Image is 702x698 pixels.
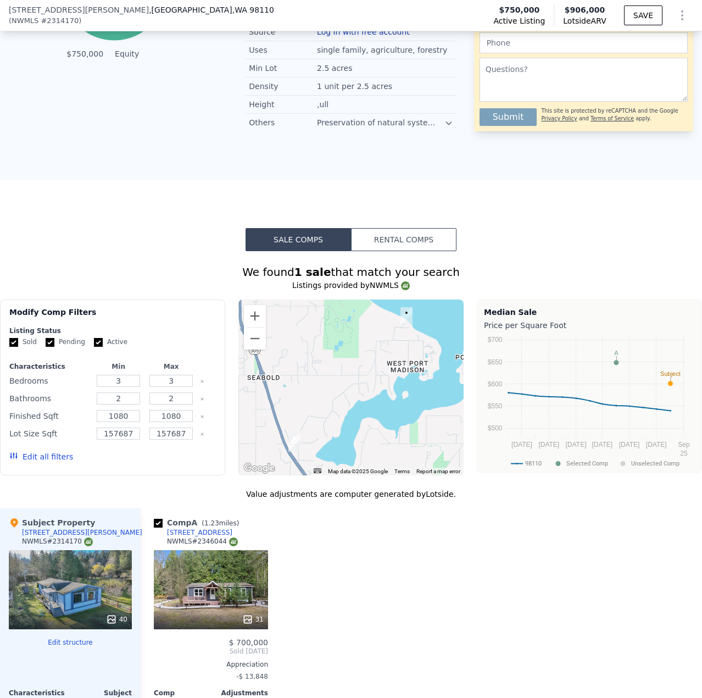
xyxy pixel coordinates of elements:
span: Lotside ARV [563,15,606,26]
div: NWMLS # 2314170 [22,537,93,546]
div: Height [249,99,317,110]
div: Appreciation [154,660,268,669]
svg: A chart. [484,333,692,470]
img: Google [241,461,277,475]
div: 1 unit per 2.5 acres [317,81,394,92]
span: , [GEOGRAPHIC_DATA] [149,4,274,15]
button: SAVE [624,5,662,25]
span: Map data ©2025 Google [328,468,388,474]
div: Bedrooms [9,373,90,389]
text: 25 [680,450,688,457]
text: $500 [488,424,503,432]
div: 31 [242,614,264,625]
span: Sold [DATE] [154,647,268,656]
div: Preservation of natural systems and open space. [317,117,444,128]
text: Subject [660,370,681,377]
input: Active [94,338,103,347]
div: Finished Sqft [9,408,90,424]
img: NWMLS Logo [84,538,93,546]
text: [DATE] [619,441,640,448]
div: NWMLS # 2346044 [167,537,238,546]
input: Pending [46,338,54,347]
a: [STREET_ADDRESS] [154,528,232,537]
text: [DATE] [592,441,612,448]
a: Privacy Policy [541,115,577,121]
span: $906,000 [565,5,605,14]
td: Equity [113,48,162,60]
div: 7279 NE Manual Rd [288,433,300,452]
text: $550 [488,402,503,410]
span: , WA 98110 [232,5,274,14]
div: 2.5 acres [317,63,354,74]
span: Active Listing [493,15,545,26]
input: Phone [480,32,688,53]
label: Sold [9,337,37,347]
a: Open this area in Google Maps (opens a new window) [241,461,277,475]
div: Characteristics [9,362,90,371]
span: [STREET_ADDRESS][PERSON_NAME] [9,4,149,15]
div: Characteristics [9,689,70,697]
text: Unselected Comp [631,460,679,467]
button: Clear [200,432,204,436]
button: Submit [480,108,537,126]
text: [DATE] [538,441,559,448]
div: Subject [70,689,132,697]
div: Density [249,81,317,92]
a: Terms of Service [590,115,634,121]
div: ,ull [317,99,331,110]
button: Clear [200,397,204,401]
div: Min Lot [249,63,317,74]
div: single family, agriculture, forestry [317,45,449,56]
button: Zoom out [244,328,266,350]
button: Sale Comps [246,228,351,251]
div: 8552 NE Gordon Dr [400,307,413,326]
a: Report a map error [416,468,460,474]
text: [DATE] [511,441,532,448]
text: [DATE] [566,441,587,448]
div: ( ) [9,15,81,26]
div: Adjustments [211,689,268,697]
button: Edit structure [9,638,132,647]
div: Price per Square Foot [484,318,695,333]
text: 98110 [525,460,542,467]
div: Bathrooms [9,391,90,406]
div: Lot Size Sqft [9,426,90,441]
div: Subject Property [9,517,95,528]
div: Uses [249,45,317,56]
a: Terms (opens in new tab) [394,468,410,474]
div: [STREET_ADDRESS][PERSON_NAME] [22,528,142,537]
img: NWMLS Logo [229,538,238,546]
text: Selected Comp [566,460,608,467]
div: Comp [154,689,211,697]
div: Others [249,117,317,128]
div: Source [249,26,317,37]
button: Rental Comps [351,228,456,251]
button: Show Options [671,4,693,26]
span: ( miles) [197,519,243,527]
span: # 2314170 [41,15,79,26]
text: $650 [488,358,503,366]
label: Active [94,337,127,347]
button: Edit all filters [9,451,73,462]
button: Clear [200,414,204,419]
span: $750,000 [499,4,540,15]
button: Log in with free account [317,27,410,36]
button: Clear [200,379,204,384]
text: $600 [488,380,503,388]
td: $750,000 [66,48,104,60]
div: Median Sale [484,307,695,318]
div: Min [94,362,143,371]
div: This site is protected by reCAPTCHA and the Google and apply. [541,104,688,126]
span: -$ 13,848 [236,673,268,680]
span: $ 700,000 [229,638,268,647]
div: Listing Status [9,326,216,335]
div: 40 [106,614,127,625]
div: [STREET_ADDRESS] [167,528,232,537]
button: Zoom in [244,305,266,327]
text: A [614,350,619,356]
text: [DATE] [646,441,667,448]
input: Sold [9,338,18,347]
span: 1.23 [204,519,219,527]
span: NWMLS [12,15,38,26]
